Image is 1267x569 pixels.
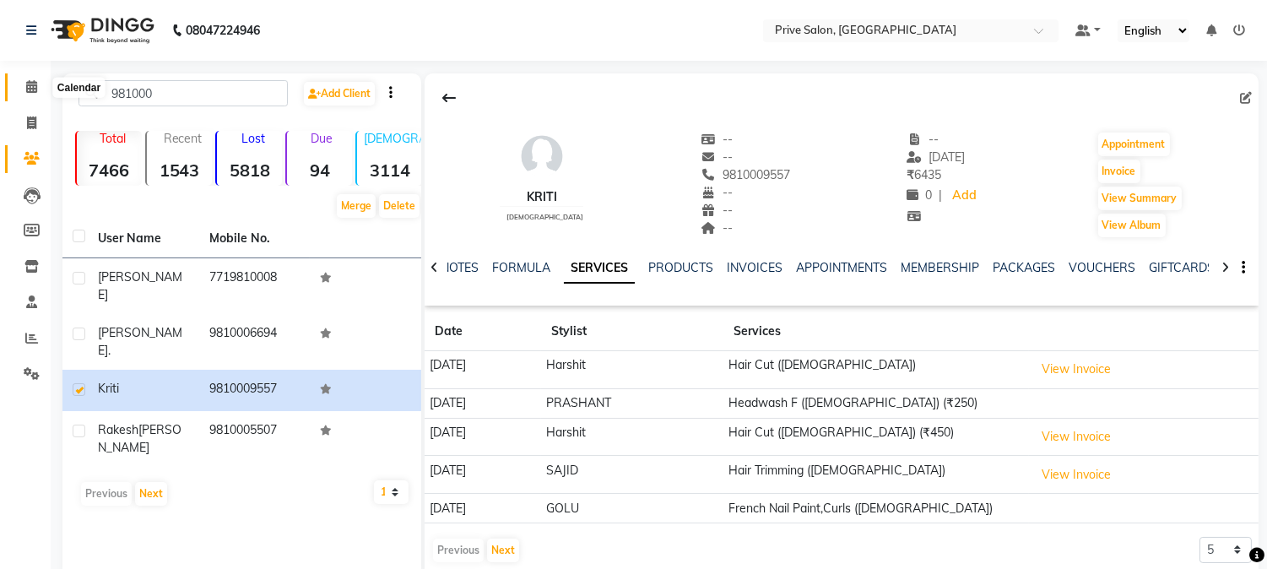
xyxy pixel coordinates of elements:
[154,131,212,146] p: Recent
[98,422,138,437] span: Rakesh
[648,260,713,275] a: PRODUCTS
[431,82,467,114] div: Back to Client
[796,260,887,275] a: APPOINTMENTS
[199,219,311,258] th: Mobile No.
[217,160,282,181] strong: 5818
[98,381,119,396] span: kriti
[907,167,941,182] span: 6435
[304,82,375,106] a: Add Client
[701,185,733,200] span: --
[492,260,550,275] a: FORMULA
[199,258,311,314] td: 7719810008
[290,131,352,146] p: Due
[723,494,1029,523] td: French Nail Paint,Curls ([DEMOGRAPHIC_DATA])
[379,194,420,218] button: Delete
[541,418,724,456] td: Harshit
[1034,424,1118,450] button: View Invoice
[949,184,978,208] a: Add
[425,418,540,456] td: [DATE]
[108,343,111,358] span: .
[541,388,724,418] td: PRASHANT
[186,7,260,54] b: 08047224946
[701,149,733,165] span: --
[98,422,181,455] span: [PERSON_NAME]
[1149,260,1215,275] a: GIFTCARDS
[723,456,1029,494] td: Hair Trimming ([DEMOGRAPHIC_DATA])
[43,7,159,54] img: logo
[506,213,583,221] span: [DEMOGRAPHIC_DATA]
[84,131,142,146] p: Total
[907,167,914,182] span: ₹
[79,80,288,106] input: Search by Name/Mobile/Email/Code
[993,260,1055,275] a: PACKAGES
[199,314,311,370] td: 9810006694
[701,220,733,236] span: --
[425,456,540,494] td: [DATE]
[723,388,1029,418] td: Headwash F ([DEMOGRAPHIC_DATA]) (₹250)
[337,194,376,218] button: Merge
[364,131,422,146] p: [DEMOGRAPHIC_DATA]
[517,131,567,182] img: avatar
[287,160,352,181] strong: 94
[727,260,782,275] a: INVOICES
[1069,260,1135,275] a: VOUCHERS
[907,187,932,203] span: 0
[224,131,282,146] p: Lost
[199,411,311,467] td: 9810005507
[907,149,965,165] span: [DATE]
[98,325,182,358] span: [PERSON_NAME]
[1034,356,1118,382] button: View Invoice
[723,418,1029,456] td: Hair Cut ([DEMOGRAPHIC_DATA]) (₹450)
[723,312,1029,351] th: Services
[1098,214,1166,237] button: View Album
[425,494,540,523] td: [DATE]
[1098,160,1140,183] button: Invoice
[199,370,311,411] td: 9810009557
[1098,133,1170,156] button: Appointment
[425,388,540,418] td: [DATE]
[77,160,142,181] strong: 7466
[541,312,724,351] th: Stylist
[487,539,519,562] button: Next
[701,167,790,182] span: 9810009557
[441,260,479,275] a: NOTES
[541,494,724,523] td: GOLU
[425,312,540,351] th: Date
[88,219,199,258] th: User Name
[53,78,105,98] div: Calendar
[701,132,733,147] span: --
[1034,462,1118,488] button: View Invoice
[723,351,1029,389] td: Hair Cut ([DEMOGRAPHIC_DATA])
[541,456,724,494] td: SAJID
[939,187,942,204] span: |
[901,260,979,275] a: MEMBERSHIP
[147,160,212,181] strong: 1543
[907,132,939,147] span: --
[98,269,182,302] span: [PERSON_NAME]
[541,351,724,389] td: Harshit
[135,482,167,506] button: Next
[425,351,540,389] td: [DATE]
[357,160,422,181] strong: 3114
[500,188,583,206] div: kriti
[1098,187,1182,210] button: View Summary
[701,203,733,218] span: --
[564,253,635,284] a: SERVICES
